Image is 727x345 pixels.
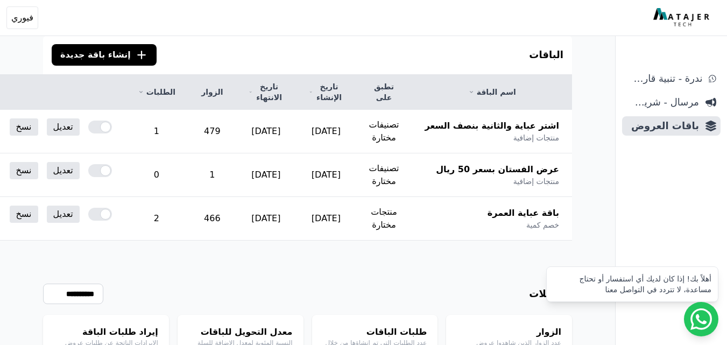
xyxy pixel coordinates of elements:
[125,153,188,197] td: 0
[296,197,356,241] td: [DATE]
[6,6,38,29] button: فيوري
[296,110,356,153] td: [DATE]
[436,163,559,176] span: عرض الفستان بسعر 50 ريال
[457,326,561,339] h4: الزوار
[188,75,236,110] th: الزوار
[188,197,236,241] td: 466
[11,11,33,24] span: فيوري
[526,220,559,230] span: خصم كمية
[296,153,356,197] td: [DATE]
[513,176,559,187] span: منتجات إضافية
[626,118,699,133] span: باقات العروض
[553,273,711,295] div: أهلاً بك! إذا كان لديك أي استفسار أو تحتاج مساعدة، لا تتردد في التواصل معنا
[488,207,559,220] span: باقة عباية العمرة
[47,162,80,179] a: تعديل
[47,118,80,136] a: تعديل
[425,87,560,97] a: اسم الباقة
[125,110,188,153] td: 1
[356,153,412,197] td: تصنيفات مختارة
[60,48,131,61] span: إنشاء باقة جديدة
[323,326,427,339] h4: طلبات الباقات
[653,8,712,27] img: MatajerTech Logo
[188,326,293,339] h4: معدل التحويل للباقات
[125,197,188,241] td: 2
[236,197,296,241] td: [DATE]
[10,206,38,223] a: نسخ
[188,153,236,197] td: 1
[52,44,157,66] button: إنشاء باقة جديدة
[425,119,560,132] span: اشتر عباية والثانية بنصف السعر
[513,132,559,143] span: منتجات إضافية
[309,81,343,103] a: تاريخ الإنشاء
[138,87,175,97] a: الطلبات
[236,110,296,153] td: [DATE]
[626,71,702,86] span: ندرة - تنبية قارب علي النفاذ
[10,118,38,136] a: نسخ
[10,162,38,179] a: نسخ
[188,110,236,153] td: 479
[356,197,412,241] td: منتجات مختارة
[47,206,80,223] a: تعديل
[356,110,412,153] td: تصنيفات مختارة
[54,326,158,339] h4: إيراد طلبات الباقة
[529,47,563,62] h3: الباقات
[236,153,296,197] td: [DATE]
[356,75,412,110] th: تطبق على
[529,286,572,301] h3: التحليلات
[626,95,699,110] span: مرسال - شريط دعاية
[249,81,283,103] a: تاريخ الانتهاء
